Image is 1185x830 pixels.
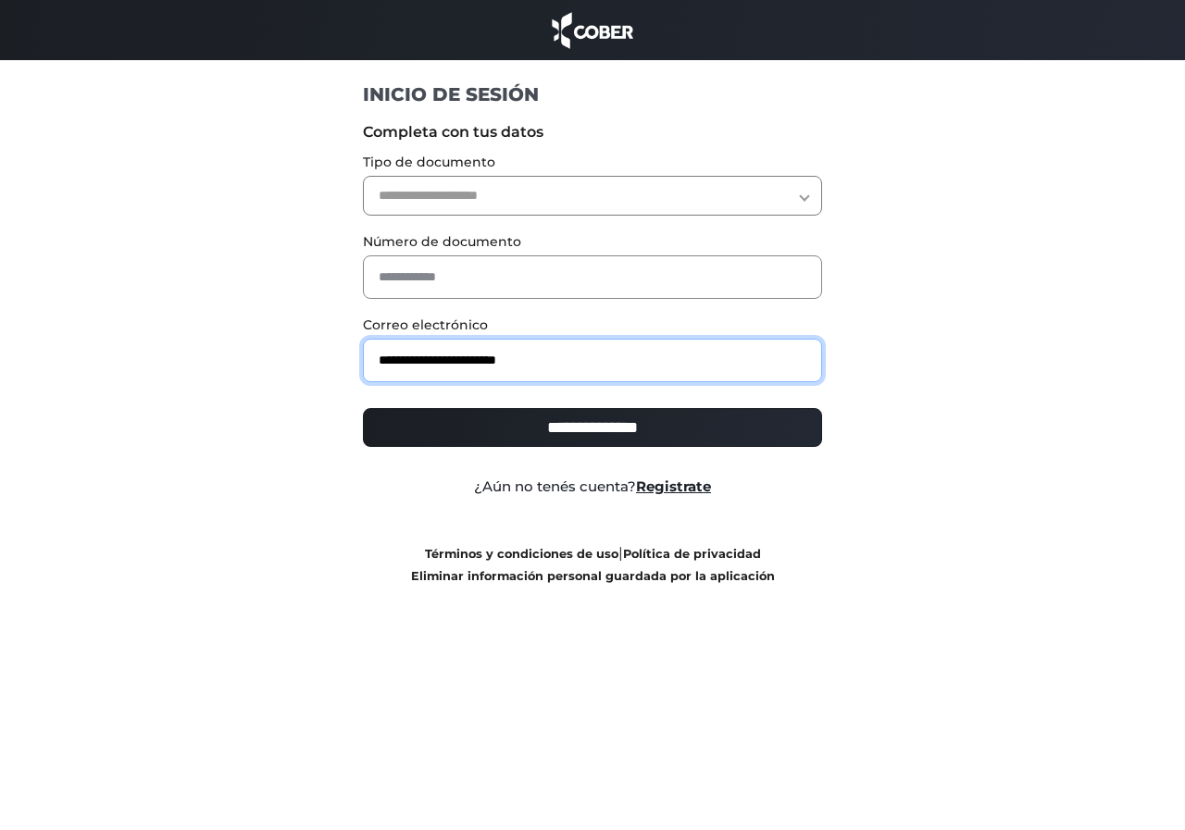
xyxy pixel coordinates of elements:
a: Registrate [636,477,711,495]
a: Términos y condiciones de uso [425,547,618,561]
a: Política de privacidad [623,547,761,561]
div: ¿Aún no tenés cuenta? [349,477,837,498]
label: Tipo de documento [363,153,823,172]
a: Eliminar información personal guardada por la aplicación [411,569,775,583]
h1: INICIO DE SESIÓN [363,82,823,106]
label: Correo electrónico [363,316,823,335]
label: Completa con tus datos [363,121,823,143]
div: | [349,542,837,587]
img: cober_marca.png [547,9,638,51]
label: Número de documento [363,232,823,252]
